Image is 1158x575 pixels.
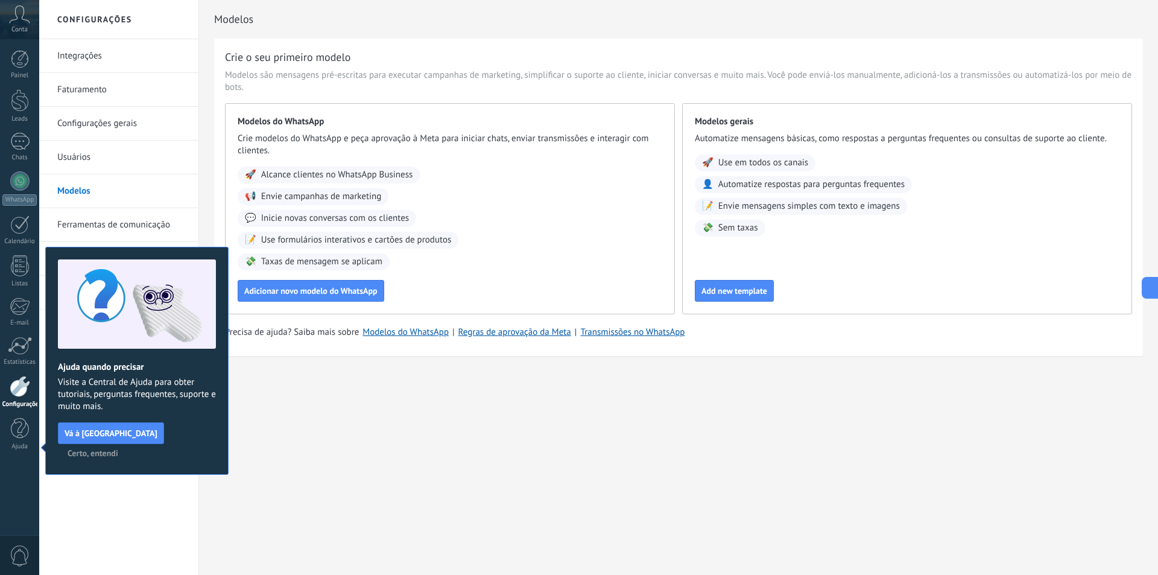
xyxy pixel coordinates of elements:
div: Leads [2,115,37,123]
div: Configurações [2,401,37,408]
div: Estatísticas [2,358,37,366]
span: 🚀 [702,157,713,169]
span: Conta [11,26,28,34]
h3: Crie o seu primeiro modelo [225,49,350,65]
button: Certo, entendi [62,444,124,462]
li: Usuários [39,141,198,174]
span: Automatize mensagens básicas, como respostas a perguntas frequentes ou consultas de suporte ao cl... [695,133,1119,145]
button: Vá à [GEOGRAPHIC_DATA] [58,422,164,444]
button: Add new template [695,280,774,302]
div: Calendário [2,238,37,246]
div: WhatsApp [2,194,37,206]
span: 📝 [702,200,713,212]
span: 💸 [245,256,256,268]
span: Inicie novas conversas com os clientes [261,212,409,224]
span: Alcance clientes no WhatsApp Business [261,169,413,181]
li: Faturamento [39,73,198,107]
div: | | [225,326,1132,338]
span: Modelos gerais [695,116,1119,128]
a: IA da Kommo [57,242,186,276]
span: Sem taxas [718,222,758,234]
span: Crie modelos do WhatsApp e peça aprovação à Meta para iniciar chats, enviar transmissões e intera... [238,133,662,157]
li: Modelos [39,174,198,208]
span: Automatize respostas para perguntas frequentes [718,179,905,191]
a: Modelos [57,174,186,208]
span: 👤 [702,179,713,191]
a: Modelos do WhatsApp [362,326,449,338]
li: IA da Kommo [39,242,198,276]
span: Certo, entendi [68,449,118,457]
span: Visite a Central de Ajuda para obter tutoriais, perguntas frequentes, suporte e muito mais. [58,376,216,413]
h2: Ajuda quando precisar [58,361,216,373]
span: Use formulários interativos e cartões de produtos [261,234,452,246]
span: Use em todos os canais [718,157,808,169]
span: Add new template [701,287,767,295]
span: 💸 [702,222,713,234]
li: Ferramentas de comunicação [39,208,198,242]
li: Configurações gerais [39,107,198,141]
span: Vá à [GEOGRAPHIC_DATA] [65,429,157,437]
div: Ajuda [2,443,37,451]
li: Integrações [39,39,198,73]
a: Ferramentas de comunicação [57,208,186,242]
span: 🚀 [245,169,256,181]
span: 📝 [245,234,256,246]
span: Modelos são mensagens pré-escritas para executar campanhas de marketing, simplificar o suporte ao... [225,69,1132,94]
button: Adicionar novo modelo do WhatsApp [238,280,384,302]
span: Adicionar novo modelo do WhatsApp [244,287,378,295]
a: Usuários [57,141,186,174]
span: Envie campanhas de marketing [261,191,382,203]
span: 📢 [245,191,256,203]
span: Envie mensagens simples com texto e imagens [718,200,900,212]
div: Painel [2,72,37,80]
span: Modelos do WhatsApp [238,116,662,128]
span: Precisa de ajuda? Saiba mais sobre [225,326,359,338]
a: Transmissões no WhatsApp [580,326,685,338]
span: 💬 [245,212,256,224]
span: Taxas de mensagem se aplicam [261,256,382,268]
a: Configurações gerais [57,107,186,141]
div: Listas [2,280,37,288]
div: Chats [2,154,37,162]
a: Faturamento [57,73,186,107]
a: Integrações [57,39,186,73]
h2: Modelos [214,7,1143,31]
a: Regras de aprovação da Meta [458,326,571,338]
div: E-mail [2,319,37,327]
